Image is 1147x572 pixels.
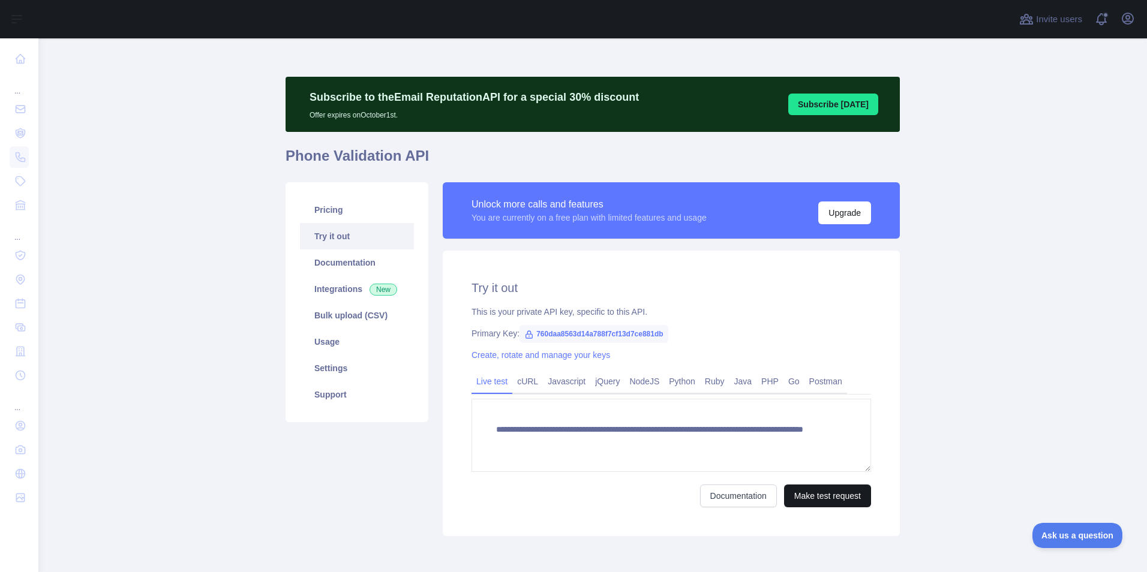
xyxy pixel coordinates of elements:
div: You are currently on a free plan with limited features and usage [472,212,707,224]
p: Offer expires on October 1st. [310,106,639,120]
button: Invite users [1017,10,1085,29]
a: NodeJS [624,372,664,391]
a: Ruby [700,372,729,391]
a: Javascript [543,372,590,391]
h2: Try it out [472,279,871,296]
p: Subscribe to the Email Reputation API for a special 30 % discount [310,89,639,106]
a: cURL [512,372,543,391]
a: Documentation [700,484,777,507]
h1: Phone Validation API [286,146,900,175]
div: Primary Key: [472,327,871,339]
a: Try it out [300,223,414,249]
a: Integrations New [300,276,414,302]
div: ... [10,389,29,413]
span: 760daa8563d14a788f7cf13d7ce881db [520,325,668,343]
span: Invite users [1036,13,1082,26]
a: PHP [756,372,783,391]
a: Support [300,381,414,408]
a: Python [664,372,700,391]
a: Bulk upload (CSV) [300,302,414,329]
button: Upgrade [818,201,871,224]
a: Postman [804,372,847,391]
button: Subscribe [DATE] [788,94,878,115]
a: Documentation [300,249,414,276]
div: This is your private API key, specific to this API. [472,306,871,318]
a: Live test [472,372,512,391]
button: Make test request [784,484,871,507]
div: Unlock more calls and features [472,197,707,212]
a: Pricing [300,197,414,223]
a: Settings [300,355,414,381]
div: ... [10,218,29,242]
iframe: Toggle Customer Support [1032,523,1123,548]
span: New [370,284,397,296]
div: ... [10,72,29,96]
a: Create, rotate and manage your keys [472,350,610,360]
a: Usage [300,329,414,355]
a: jQuery [590,372,624,391]
a: Java [729,372,757,391]
a: Go [783,372,804,391]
